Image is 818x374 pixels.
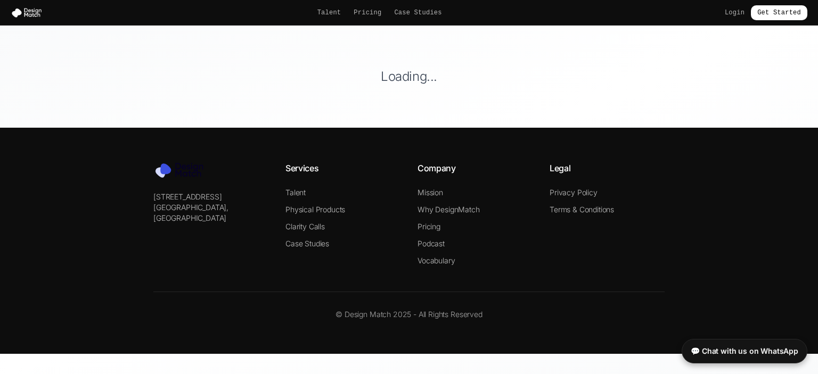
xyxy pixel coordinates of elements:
[153,202,268,223] p: [GEOGRAPHIC_DATA], [GEOGRAPHIC_DATA]
[418,205,480,214] a: Why DesignMatch
[394,9,441,17] a: Case Studies
[285,188,306,197] a: Talent
[682,339,807,363] a: 💬 Chat with us on WhatsApp
[11,7,47,18] img: Design Match
[285,239,329,248] a: Case Studies
[550,188,598,197] a: Privacy Policy
[153,309,665,320] p: © Design Match 2025 - All Rights Reserved
[725,9,745,17] a: Login
[153,192,268,202] p: [STREET_ADDRESS]
[285,222,325,231] a: Clarity Calls
[285,162,400,174] h4: Services
[418,162,533,174] h4: Company
[418,222,440,231] a: Pricing
[317,9,341,17] a: Talent
[751,5,807,20] a: Get Started
[550,205,614,214] a: Terms & Conditions
[550,162,665,174] h4: Legal
[418,256,455,265] a: Vocabulary
[354,9,381,17] a: Pricing
[285,205,345,214] a: Physical Products
[418,188,443,197] a: Mission
[153,162,212,179] img: Design Match
[418,239,445,248] a: Podcast
[49,68,769,85] h1: Loading...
